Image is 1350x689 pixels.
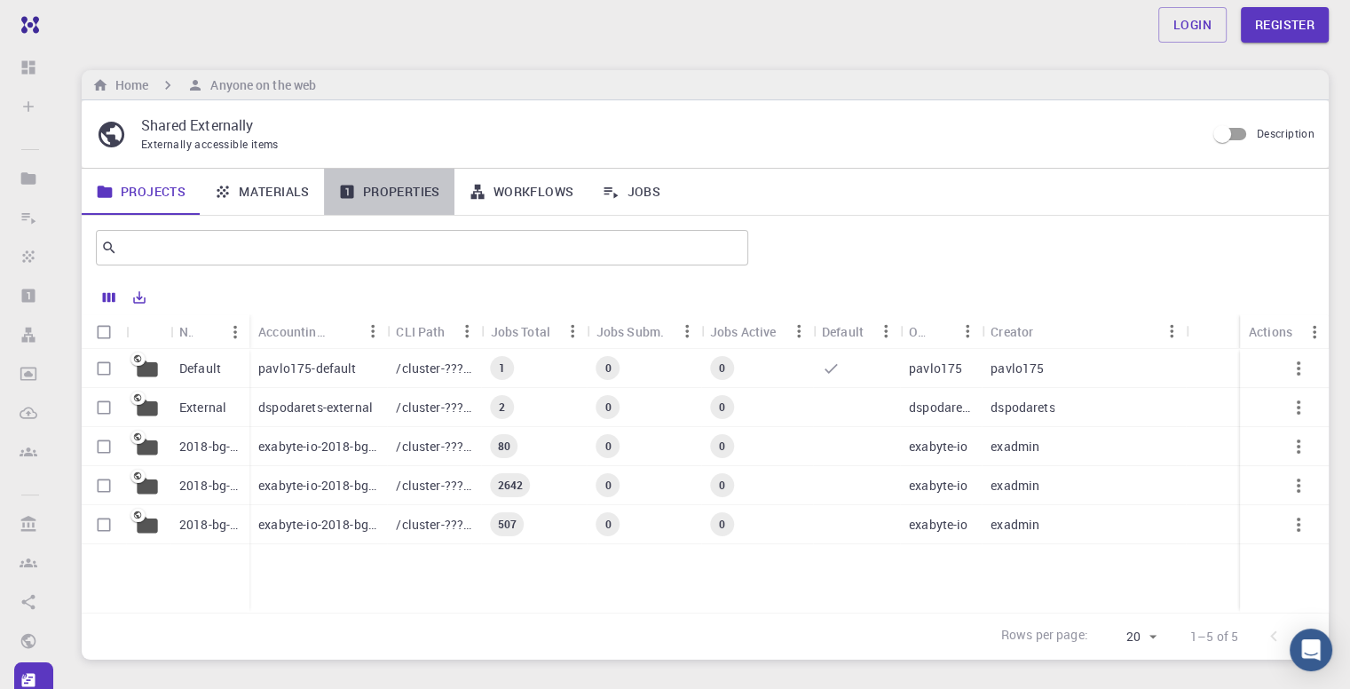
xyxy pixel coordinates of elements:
span: 0 [712,360,732,376]
span: 2642 [490,478,530,493]
button: Sort [1033,317,1062,345]
span: 0 [597,360,618,376]
div: Name [170,314,249,349]
button: Sort [330,317,359,345]
p: exadmin [991,516,1039,534]
a: Jobs [588,169,675,215]
div: Open Intercom Messenger [1290,629,1332,671]
button: Menu [872,317,900,345]
div: Owner [900,314,982,349]
span: 0 [712,478,732,493]
a: Properties [324,169,454,215]
p: /cluster-???-share/groups/exabyte-io/exabyte-io-2018-bg-study-phase-iii [396,477,472,495]
h6: Anyone on the web [203,75,316,95]
button: Sort [925,317,953,345]
div: Jobs Subm. [596,314,665,349]
p: Rows per page: [1001,626,1088,646]
a: Login [1158,7,1227,43]
span: Description [1257,126,1314,140]
span: 507 [490,517,523,532]
span: Externally accessible items [141,137,279,151]
span: 0 [597,478,618,493]
span: 2 [492,400,512,415]
p: 2018-bg-study-phase-i-ph [179,438,241,455]
span: 0 [597,400,618,415]
button: Menu [673,317,701,345]
div: Actions [1240,314,1329,349]
div: Accounting slug [258,314,330,349]
button: Menu [221,318,249,346]
p: 1–5 of 5 [1190,628,1238,645]
div: Owner [909,314,925,349]
a: Projects [82,169,200,215]
p: Shared Externally [141,115,1191,136]
p: exabyte-io-2018-bg-study-phase-iii [258,477,378,495]
p: exadmin [991,477,1039,495]
p: /cluster-???-home/pavlo175/pavlo175-default [396,360,472,377]
button: Menu [453,317,481,345]
div: Default [822,314,864,349]
a: Register [1241,7,1329,43]
div: Jobs Total [481,314,587,349]
button: Export [124,283,154,312]
img: logo [14,16,39,34]
p: exabyte-io [909,477,968,495]
div: Name [179,314,193,349]
a: Materials [200,169,324,215]
p: pavlo175 [909,360,962,377]
span: 0 [597,439,618,454]
span: 80 [490,439,517,454]
p: dspodarets [909,399,973,416]
h6: Home [108,75,148,95]
div: Icon [126,314,170,349]
p: dspodarets-external [258,399,373,416]
div: CLI Path [396,314,445,349]
p: Default [179,360,221,377]
span: 1 [492,360,512,376]
p: exabyte-io [909,438,968,455]
p: exabyte-io [909,516,968,534]
span: 0 [712,400,732,415]
p: External [179,399,226,416]
a: Workflows [454,169,588,215]
button: Columns [94,283,124,312]
div: Jobs Total [490,314,550,349]
div: CLI Path [387,314,481,349]
p: exabyte-io-2018-bg-study-phase-i [258,516,378,534]
p: 2018-bg-study-phase-III [179,477,241,495]
div: 20 [1095,624,1162,650]
p: dspodarets [991,399,1055,416]
p: 2018-bg-study-phase-I [179,516,241,534]
p: exadmin [991,438,1039,455]
p: exabyte-io-2018-bg-study-phase-i-ph [258,438,378,455]
button: Menu [1157,317,1186,345]
button: Menu [785,317,813,345]
span: 0 [597,517,618,532]
button: Menu [359,317,387,345]
button: Sort [193,318,221,346]
span: 0 [712,517,732,532]
button: Menu [559,317,588,345]
p: /cluster-???-share/groups/exabyte-io/exabyte-io-2018-bg-study-phase-i-ph [396,438,472,455]
p: pavlo175 [991,360,1044,377]
p: pavlo175-default [258,360,356,377]
div: Jobs Active [710,314,777,349]
button: Menu [953,317,982,345]
button: Menu [1300,318,1329,346]
p: /cluster-???-home/dspodarets/dspodarets-external [396,399,472,416]
nav: breadcrumb [89,75,320,95]
div: Actions [1249,314,1292,349]
div: Creator [982,314,1186,349]
span: 0 [712,439,732,454]
div: Creator [991,314,1033,349]
div: Jobs Subm. [588,314,701,349]
div: Accounting slug [249,314,387,349]
p: /cluster-???-share/groups/exabyte-io/exabyte-io-2018-bg-study-phase-i [396,516,472,534]
div: Jobs Active [701,314,813,349]
div: Default [813,314,900,349]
